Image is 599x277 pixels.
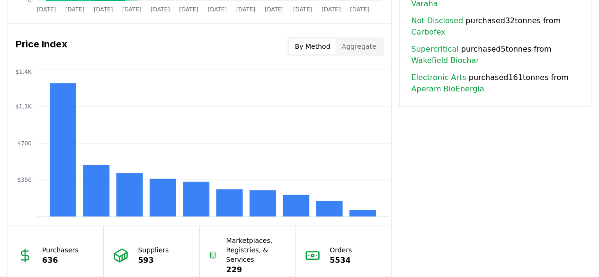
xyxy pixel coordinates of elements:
[293,6,313,12] tspan: [DATE]
[289,39,336,54] button: By Method
[411,55,479,66] a: Wakefield Biochar
[226,235,286,264] p: Marketplaces, Registries, & Services
[65,6,85,12] tspan: [DATE]
[322,6,341,12] tspan: [DATE]
[411,15,463,27] a: Not Disclosed
[411,15,580,38] span: purchased 32 tonnes from
[16,37,67,56] h3: Price Index
[17,177,32,183] tspan: $350
[411,72,466,83] a: Electronic Arts
[17,140,32,146] tspan: $700
[411,72,580,95] span: purchased 161 tonnes from
[179,6,198,12] tspan: [DATE]
[94,6,113,12] tspan: [DATE]
[138,245,169,254] p: Suppliers
[42,254,79,266] p: 636
[336,39,382,54] button: Aggregate
[15,68,32,75] tspan: $1.4K
[37,6,56,12] tspan: [DATE]
[330,254,352,266] p: 5534
[226,264,286,275] p: 229
[265,6,284,12] tspan: [DATE]
[151,6,170,12] tspan: [DATE]
[15,103,32,110] tspan: $1.1K
[236,6,256,12] tspan: [DATE]
[411,44,458,55] a: Supercritical
[411,83,484,95] a: Aperam BioEnergia
[350,6,369,12] tspan: [DATE]
[208,6,227,12] tspan: [DATE]
[122,6,142,12] tspan: [DATE]
[42,245,79,254] p: Purchasers
[138,254,169,266] p: 593
[411,44,580,66] span: purchased 5 tonnes from
[330,245,352,254] p: Orders
[411,27,445,38] a: Carbofex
